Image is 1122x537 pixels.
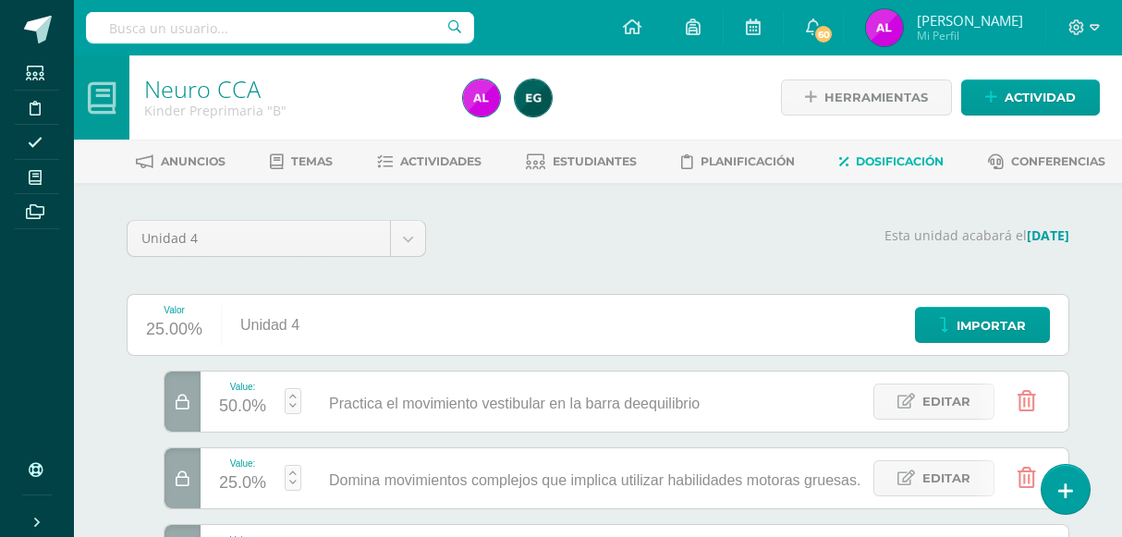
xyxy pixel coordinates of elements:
a: Herramientas [781,79,952,116]
a: Importar [915,307,1050,343]
span: Mi Perfil [917,28,1023,43]
span: Unidad 4 [141,221,376,256]
div: Value: [219,382,266,392]
span: 60 [813,24,834,44]
span: Actividad [1005,80,1076,115]
span: Herramientas [824,80,928,115]
img: cf7b0ba9d64a6fd7e1eb60ae4a29dbc1.png [463,79,500,116]
strong: [DATE] [1027,226,1069,244]
span: Editar [922,461,970,495]
div: 25.0% [219,469,266,498]
a: Actividades [377,147,482,177]
a: Unidad 4 [128,221,425,256]
span: Importar [957,309,1026,343]
h1: Neuro CCA [144,76,441,102]
input: Busca un usuario... [86,12,474,43]
span: Editar [922,384,970,419]
span: Domina movimientos complejos que implica utilizar habilidades motoras gruesas. [329,472,860,488]
div: Unidad 4 [222,295,318,355]
img: 4615313cb8110bcdf70a3d7bb033b77e.png [515,79,552,116]
div: 25.00% [146,315,202,345]
a: Dosificación [839,147,944,177]
span: Practica el movimiento vestibular en la barra deequilibrio [329,396,700,411]
div: 50.0% [219,392,266,421]
a: Planificación [681,147,795,177]
p: Esta unidad acabará el [448,227,1069,244]
a: Neuro CCA [144,73,261,104]
span: Estudiantes [553,154,637,168]
span: Temas [291,154,333,168]
a: Estudiantes [526,147,637,177]
span: Dosificación [856,154,944,168]
span: Actividades [400,154,482,168]
a: Temas [270,147,333,177]
span: [PERSON_NAME] [917,11,1023,30]
span: Planificación [701,154,795,168]
a: Conferencias [988,147,1105,177]
a: Actividad [961,79,1100,116]
img: cf7b0ba9d64a6fd7e1eb60ae4a29dbc1.png [866,9,903,46]
div: Kinder Preprimaria 'B' [144,102,441,119]
span: Anuncios [161,154,226,168]
span: Conferencias [1011,154,1105,168]
div: Valor [146,305,202,315]
a: Anuncios [136,147,226,177]
div: Value: [219,458,266,469]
